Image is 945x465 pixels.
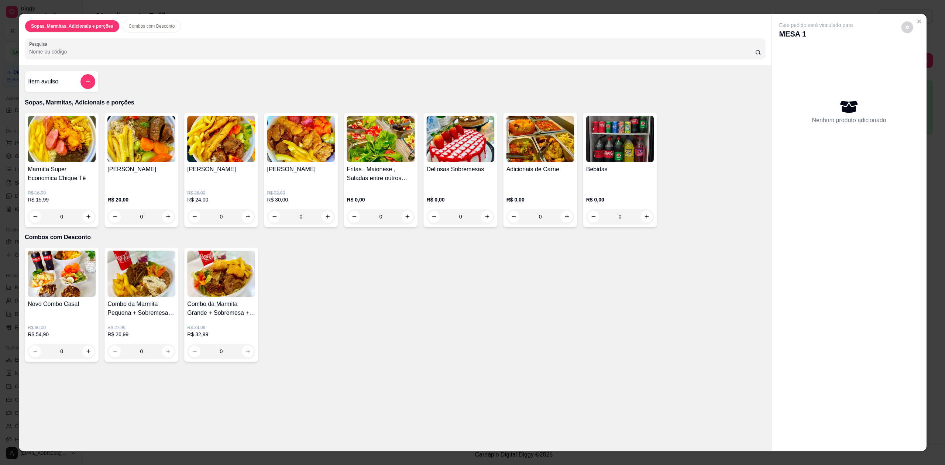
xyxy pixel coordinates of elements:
p: Nenhum produto adicionado [812,116,886,125]
img: product-image [506,116,574,162]
h4: Combo da Marmita Pequena + Sobremesa + Refri Lata [107,300,175,317]
label: Pesquisa [29,41,50,47]
h4: [PERSON_NAME] [107,165,175,174]
img: product-image [28,251,96,297]
p: R$ 30,00 [267,196,335,203]
p: R$ 0,00 [426,196,494,203]
p: R$ 32,00 [267,190,335,196]
h4: Deliosas Sobremesas [426,165,494,174]
h4: Item avulso [28,77,58,86]
p: R$ 20,00 [107,196,175,203]
h4: Combo da Marmita Grande + Sobremesa + Refri Lata [187,300,255,317]
p: R$ 66,00 [28,325,96,331]
p: R$ 24,00 [187,196,255,203]
p: Combos com Desconto [128,23,175,29]
p: R$ 32,99 [187,331,255,338]
img: product-image [107,251,175,297]
p: R$ 26,99 [107,331,175,338]
img: product-image [187,116,255,162]
img: product-image [187,251,255,297]
p: Sopas, Marmitas, Adicionais e porções [31,23,113,29]
h4: Fritas , Maionese , Saladas entre outros… [347,165,415,183]
h4: Adicionais de Carne [506,165,574,174]
img: product-image [28,116,96,162]
h4: Marmita Super Economica Chique Tê [28,165,96,183]
h4: Novo Combo Casal [28,300,96,309]
img: product-image [347,116,415,162]
p: R$ 15,99 [28,196,96,203]
h4: [PERSON_NAME] [267,165,335,174]
p: Combos com Desconto [25,233,765,242]
img: product-image [586,116,654,162]
input: Pesquisa [29,48,755,55]
p: R$ 0,00 [347,196,415,203]
button: add-separate-item [80,74,95,89]
p: R$ 26,00 [187,190,255,196]
img: product-image [107,116,175,162]
h4: Bebidas [586,165,654,174]
p: MESA 1 [779,29,853,39]
p: R$ 34,99 [187,325,255,331]
button: Close [913,15,925,27]
button: decrease-product-quantity [901,21,913,33]
p: R$ 27,99 [107,325,175,331]
p: Sopas, Marmitas, Adicionais e porções [25,98,765,107]
p: Este pedido será vinculado para [779,21,853,29]
img: product-image [267,116,335,162]
p: R$ 0,00 [506,196,574,203]
p: R$ 54,90 [28,331,96,338]
p: R$ 0,00 [586,196,654,203]
img: product-image [426,116,494,162]
p: R$ 16,99 [28,190,96,196]
h4: [PERSON_NAME] [187,165,255,174]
